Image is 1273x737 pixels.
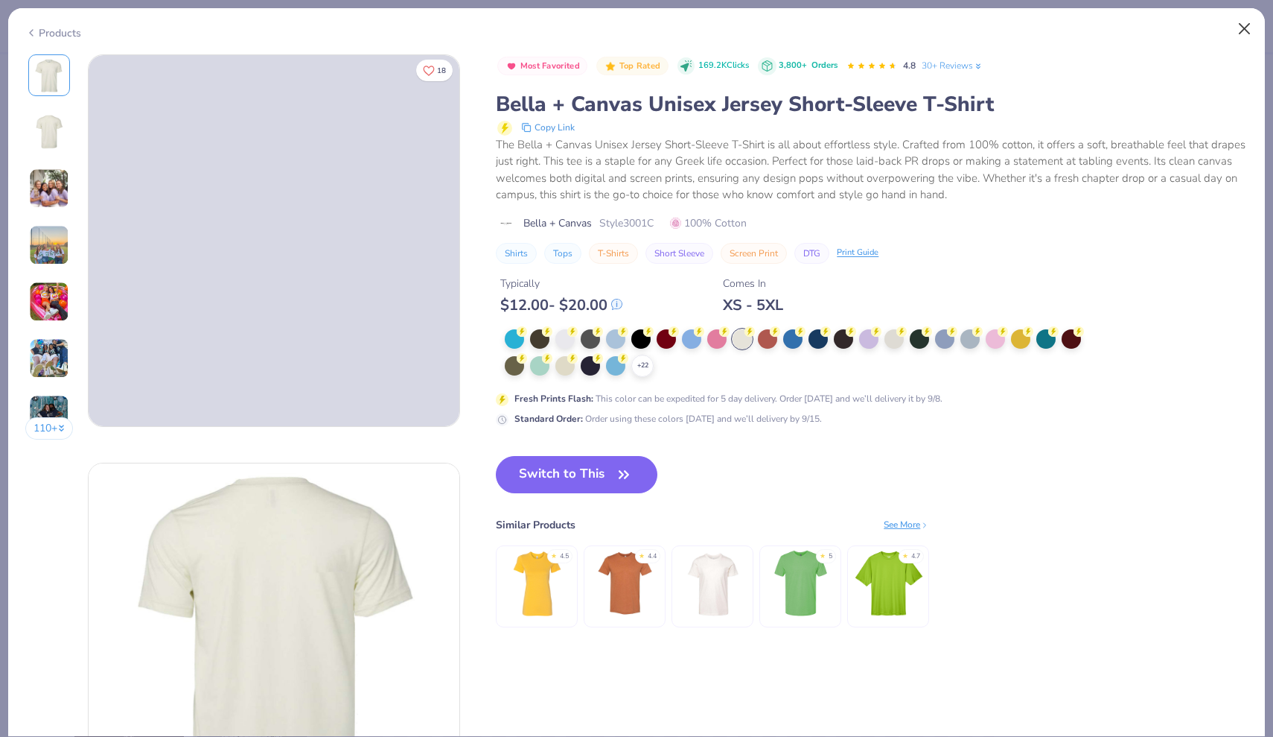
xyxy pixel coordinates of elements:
span: Orders [811,60,837,71]
button: copy to clipboard [517,118,579,136]
span: 4.8 [903,60,916,72]
img: Front [31,57,67,93]
div: See More [884,518,929,531]
strong: Standard Order : [514,413,583,425]
img: User generated content [29,168,69,209]
div: ★ [820,551,826,557]
div: This color can be expedited for 5 day delivery. Order [DATE] and we’ll delivery it by 9/8. [514,392,942,405]
div: ★ [902,551,908,557]
button: Screen Print [721,243,787,264]
div: XS - 5XL [723,296,783,314]
div: 4.8 Stars [846,54,897,78]
div: 4.4 [648,551,657,562]
div: Print Guide [837,247,878,259]
span: 100% Cotton [670,215,747,231]
button: Short Sleeve [645,243,713,264]
div: Bella + Canvas Unisex Jersey Short-Sleeve T-Shirt [496,90,1248,118]
span: Bella + Canvas [523,215,592,231]
span: + 22 [637,361,648,371]
button: Shirts [496,243,537,264]
img: Bella + Canvas Ladies' The Favorite T-Shirt [502,548,572,619]
span: Style 3001C [599,215,654,231]
button: Like [416,60,453,81]
img: Team 365 Men's Zone Performance T-Shirt [853,548,924,619]
strong: Fresh Prints Flash : [514,393,593,405]
button: Badge Button [596,57,668,76]
img: Bella + Canvas Youth Jersey T-Shirt [677,548,748,619]
div: ★ [639,551,645,557]
img: User generated content [29,225,69,265]
img: Next Level Men's CVC Crew [765,548,836,619]
div: Products [25,25,81,41]
div: Typically [500,276,622,291]
div: Comes In [723,276,783,291]
img: brand logo [496,218,516,230]
button: Tops [544,243,581,264]
div: 4.7 [911,551,920,562]
img: Bella + Canvas Unisex Heather CVC T-Shirt [590,548,660,619]
div: Order using these colors [DATE] and we’ll delivery by 9/15. [514,412,822,426]
button: Switch to This [496,456,657,493]
img: Back [31,114,67,150]
button: 110+ [25,417,74,440]
div: The Bella + Canvas Unisex Jersey Short-Sleeve T-Shirt is all about effortless style. Crafted from... [496,136,1248,203]
img: User generated content [29,395,69,435]
img: Top Rated sort [604,60,616,72]
div: Similar Products [496,517,575,533]
span: 169.2K Clicks [698,60,749,72]
button: Badge Button [497,57,587,76]
button: T-Shirts [589,243,638,264]
div: 4.5 [560,551,569,562]
div: 3,800+ [779,60,837,72]
button: DTG [794,243,829,264]
span: 18 [437,67,446,75]
a: 30+ Reviews [922,59,983,72]
span: Most Favorited [520,62,580,70]
div: ★ [551,551,557,557]
img: Most Favorited sort [505,60,517,72]
span: Top Rated [619,62,661,70]
img: User generated content [29,282,69,322]
div: $ 12.00 - $ 20.00 [500,296,622,314]
button: Close [1231,15,1259,43]
img: User generated content [29,338,69,379]
div: 5 [829,551,832,562]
